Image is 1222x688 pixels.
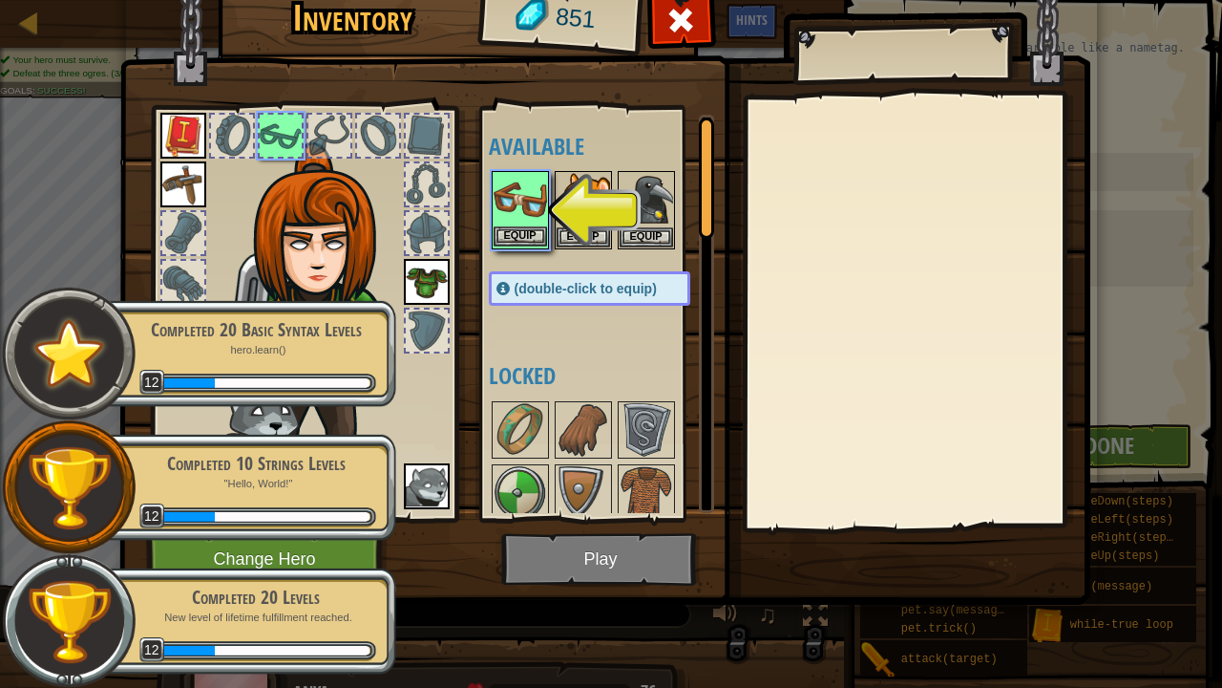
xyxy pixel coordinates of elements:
[26,444,113,531] img: trophy.png
[136,450,376,477] div: Completed 10 Strings Levels
[489,363,728,388] h4: Locked
[494,226,547,247] button: Equip
[136,477,376,491] p: "Hello, World!"
[620,403,673,457] img: portrait.png
[136,343,376,357] p: hero.learn()
[620,466,673,520] img: portrait.png
[494,173,547,226] img: portrait.png
[557,403,610,457] img: portrait.png
[620,173,673,226] img: portrait.png
[557,227,610,247] button: Equip
[404,463,450,509] img: portrait.png
[26,578,113,665] img: trophy.png
[620,227,673,247] button: Equip
[160,161,206,207] img: portrait.png
[494,403,547,457] img: portrait.png
[136,584,376,611] div: Completed 20 Levels
[26,311,113,396] img: default.png
[404,259,450,305] img: portrait.png
[139,504,165,529] span: 12
[139,637,165,663] span: 12
[489,134,728,159] h4: Available
[557,173,610,226] img: portrait.png
[557,466,610,520] img: portrait.png
[139,370,165,396] span: 12
[494,466,547,520] img: portrait.png
[136,611,376,625] p: New level of lifetime fulfillment reached.
[136,316,376,343] div: Completed 20 Basic Syntax Levels
[160,113,206,159] img: portrait.png
[515,281,657,296] span: (double-click to equip)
